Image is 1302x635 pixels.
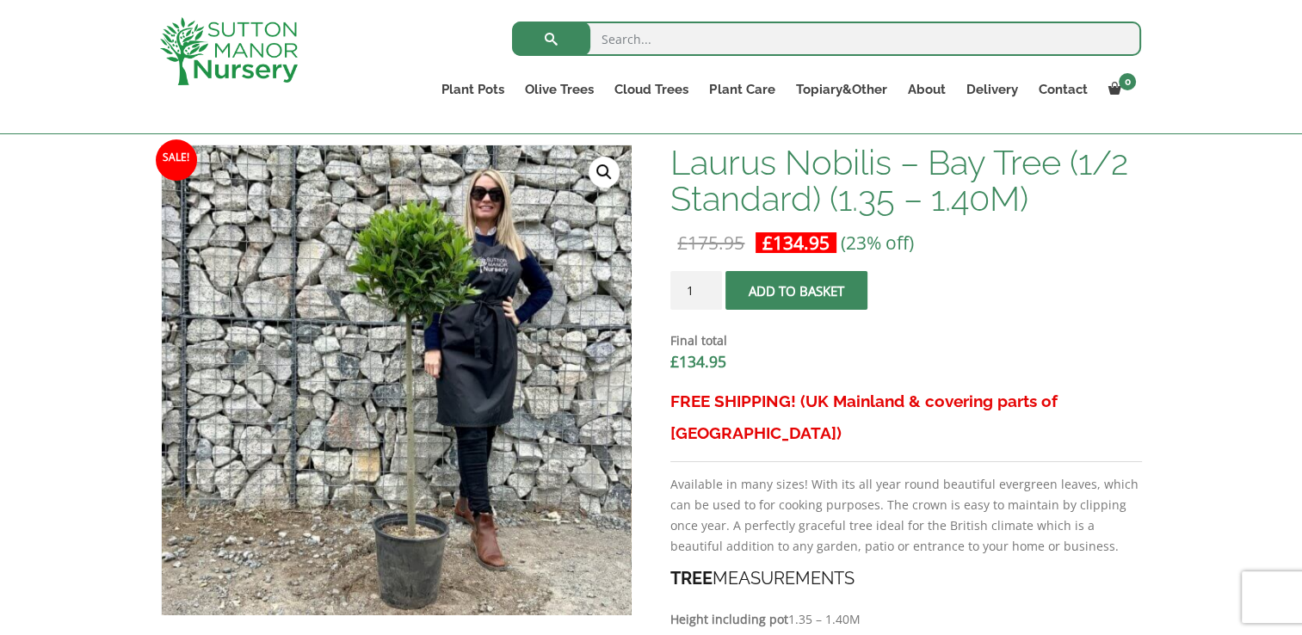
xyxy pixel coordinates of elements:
a: Olive Trees [515,77,604,102]
dt: Final total [670,330,1141,351]
strong: Height including pot [670,611,788,627]
span: £ [670,351,679,372]
bdi: 134.95 [670,351,726,372]
input: Product quantity [670,271,722,310]
h4: MEASUREMENTS [670,565,1141,592]
h3: FREE SHIPPING! (UK Mainland & covering parts of [GEOGRAPHIC_DATA]) [670,385,1141,449]
p: 1.35 – 1.40M [670,609,1141,630]
a: 0 [1097,77,1141,102]
a: Plant Care [699,77,785,102]
span: 0 [1119,73,1136,90]
bdi: 134.95 [762,231,830,255]
h1: Laurus Nobilis – Bay Tree (1/2 Standard) (1.35 – 1.40M) [670,145,1141,217]
span: Sale! [156,139,197,181]
a: Cloud Trees [604,77,699,102]
img: logo [160,17,298,85]
p: Available in many sizes! With its all year round beautiful evergreen leaves, which can be used to... [670,474,1141,557]
strong: TREE [670,568,713,589]
a: About [897,77,955,102]
span: £ [762,231,773,255]
a: Delivery [955,77,1027,102]
button: Add to basket [725,271,867,310]
span: £ [677,231,688,255]
input: Search... [512,22,1141,56]
a: View full-screen image gallery [589,157,620,188]
a: Plant Pots [431,77,515,102]
a: Contact [1027,77,1097,102]
a: Topiary&Other [785,77,897,102]
span: (23% off) [841,231,914,255]
bdi: 175.95 [677,231,744,255]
